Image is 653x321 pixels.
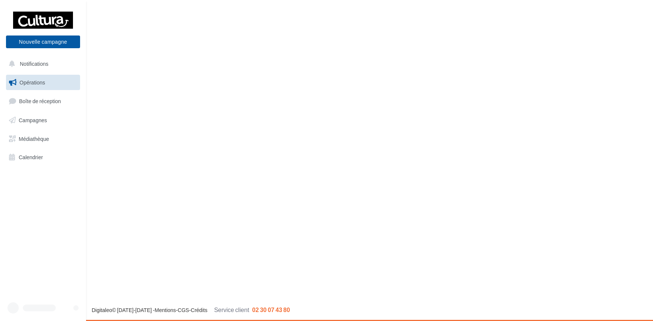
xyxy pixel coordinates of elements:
[191,307,207,313] a: Crédits
[92,307,112,313] a: Digitaleo
[19,98,61,104] span: Boîte de réception
[4,149,82,165] a: Calendrier
[252,306,290,313] span: 02 30 07 43 80
[155,307,176,313] a: Mentions
[19,117,47,123] span: Campagnes
[19,135,49,142] span: Médiathèque
[19,79,45,86] span: Opérations
[4,112,82,128] a: Campagnes
[6,36,80,48] button: Nouvelle campagne
[4,93,82,109] a: Boîte de réception
[4,75,82,90] a: Opérations
[4,131,82,147] a: Médiathèque
[19,154,43,160] span: Calendrier
[178,307,189,313] a: CGS
[4,56,79,72] button: Notifications
[214,306,249,313] span: Service client
[20,61,48,67] span: Notifications
[92,307,290,313] span: © [DATE]-[DATE] - - -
